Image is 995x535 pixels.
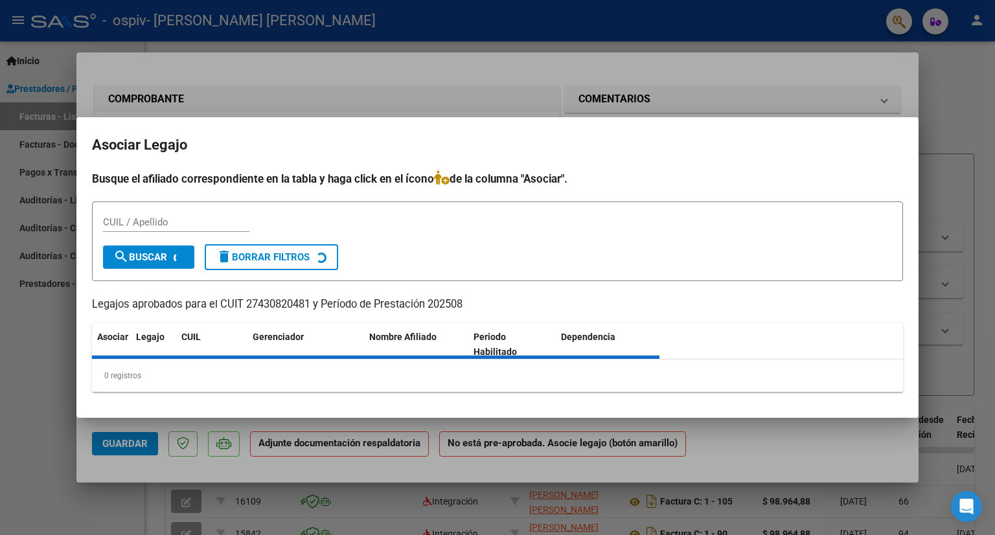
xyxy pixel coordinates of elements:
[369,332,437,342] span: Nombre Afiliado
[364,323,468,366] datatable-header-cell: Nombre Afiliado
[247,323,364,366] datatable-header-cell: Gerenciador
[92,133,903,157] h2: Asociar Legajo
[97,332,128,342] span: Asociar
[92,323,131,366] datatable-header-cell: Asociar
[136,332,165,342] span: Legajo
[181,332,201,342] span: CUIL
[131,323,176,366] datatable-header-cell: Legajo
[205,244,338,270] button: Borrar Filtros
[468,323,556,366] datatable-header-cell: Periodo Habilitado
[103,245,194,269] button: Buscar
[92,297,903,313] p: Legajos aprobados para el CUIT 27430820481 y Período de Prestación 202508
[216,249,232,264] mat-icon: delete
[92,359,903,392] div: 0 registros
[951,491,982,522] div: Open Intercom Messenger
[253,332,304,342] span: Gerenciador
[561,332,615,342] span: Dependencia
[113,249,129,264] mat-icon: search
[474,332,517,357] span: Periodo Habilitado
[176,323,247,366] datatable-header-cell: CUIL
[113,251,167,263] span: Buscar
[92,170,903,187] h4: Busque el afiliado correspondiente en la tabla y haga click en el ícono de la columna "Asociar".
[216,251,310,263] span: Borrar Filtros
[556,323,660,366] datatable-header-cell: Dependencia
